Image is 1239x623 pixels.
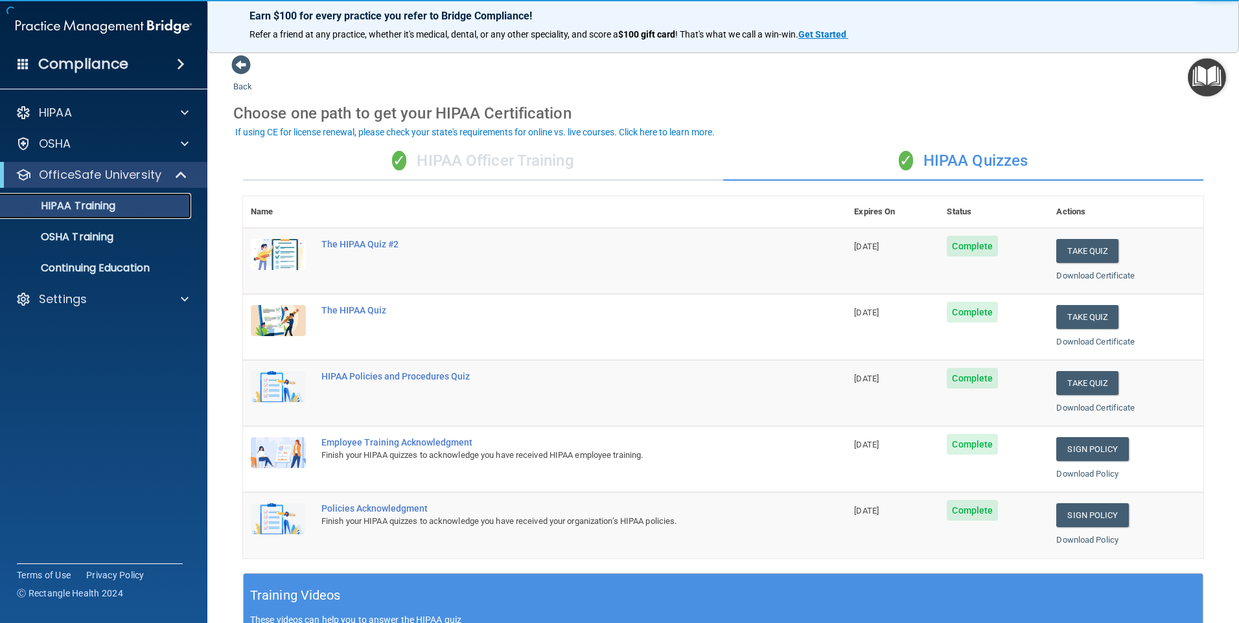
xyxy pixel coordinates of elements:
div: Policies Acknowledgment [321,503,782,514]
a: Terms of Use [17,569,71,582]
strong: Get Started [798,29,846,40]
th: Actions [1048,196,1203,228]
button: Take Quiz [1056,239,1118,263]
span: Refer a friend at any practice, whether it's medical, dental, or any other speciality, and score a [249,29,618,40]
a: Download Certificate [1056,271,1135,280]
div: Finish your HIPAA quizzes to acknowledge you have received your organization’s HIPAA policies. [321,514,782,529]
div: HIPAA Policies and Procedures Quiz [321,371,782,381]
span: Complete [947,236,998,256]
button: Take Quiz [1056,371,1118,395]
p: OfficeSafe University [39,167,161,183]
div: The HIPAA Quiz [321,305,782,315]
span: [DATE] [854,506,879,515]
span: ✓ [392,151,406,170]
span: [DATE] [854,242,879,251]
span: Complete [947,434,998,455]
span: Complete [947,500,998,521]
div: Employee Training Acknowledgment [321,437,782,447]
div: The HIPAA Quiz #2 [321,239,782,249]
a: Sign Policy [1056,503,1128,527]
span: [DATE] [854,374,879,383]
a: Download Certificate [1056,337,1135,346]
span: [DATE] [854,440,879,449]
button: If using CE for license renewal, please check your state's requirements for online vs. live cours... [233,126,717,139]
p: OSHA [39,136,71,152]
p: OSHA Training [8,231,113,244]
button: Take Quiz [1056,305,1118,329]
th: Name [243,196,314,228]
span: Complete [947,368,998,389]
a: Get Started [798,29,848,40]
a: OSHA [16,136,189,152]
p: Continuing Education [8,262,185,275]
a: OfficeSafe University [16,167,188,183]
div: Choose one path to get your HIPAA Certification [233,95,1213,132]
a: Back [233,66,252,91]
a: Sign Policy [1056,437,1128,461]
span: Ⓒ Rectangle Health 2024 [17,587,123,600]
img: PMB logo [16,14,192,40]
div: HIPAA Officer Training [243,142,723,181]
div: Finish your HIPAA quizzes to acknowledge you have received HIPAA employee training. [321,447,782,463]
h5: Training Videos [250,584,341,607]
th: Status [939,196,1048,228]
span: ✓ [899,151,913,170]
p: Earn $100 for every practice you refer to Bridge Compliance! [249,10,1197,22]
a: Download Policy [1056,469,1118,479]
div: If using CE for license renewal, please check your state's requirements for online vs. live cours... [235,128,715,137]
span: ! That's what we call a win-win. [675,29,798,40]
a: Settings [16,291,189,307]
p: HIPAA [39,105,72,120]
a: HIPAA [16,105,189,120]
p: Settings [39,291,87,307]
p: HIPAA Training [8,199,115,212]
span: Complete [947,302,998,323]
h4: Compliance [38,55,128,73]
span: [DATE] [854,308,879,317]
th: Expires On [846,196,939,228]
a: Privacy Policy [86,569,145,582]
a: Download Certificate [1056,403,1135,413]
a: Download Policy [1056,535,1118,545]
strong: $100 gift card [618,29,675,40]
div: HIPAA Quizzes [723,142,1203,181]
button: Open Resource Center [1188,58,1226,96]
